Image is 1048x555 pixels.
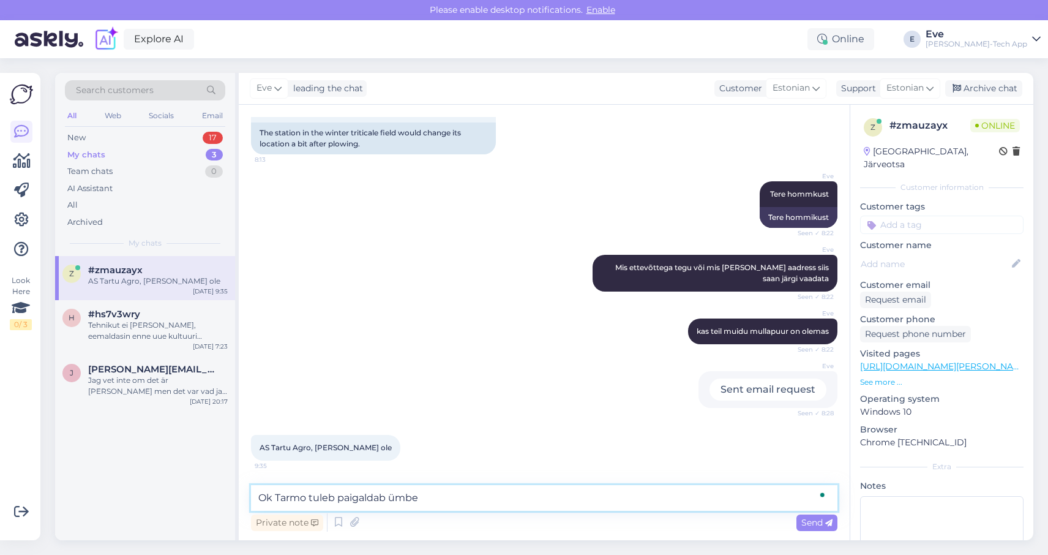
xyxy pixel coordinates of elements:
input: Add name [861,257,1009,271]
div: Request phone number [860,326,971,342]
div: Private note [251,515,323,531]
span: #zmauzayx [88,265,143,276]
div: 17 [203,132,223,144]
div: 0 [205,165,223,178]
span: Eve [788,361,834,371]
input: Add a tag [860,216,1024,234]
div: Team chats [67,165,113,178]
div: E [904,31,921,48]
div: Tehnikut ei [PERSON_NAME], eemaldasin enne uue kultuuri [PERSON_NAME] lähipäevil paigaldan teisel... [88,320,228,342]
div: [DATE] 7:23 [193,342,228,351]
p: Customer email [860,279,1024,292]
span: z [69,269,74,278]
div: leading the chat [288,82,363,95]
span: Seen ✓ 8:22 [788,345,834,354]
div: Online [807,28,874,50]
p: Browser [860,423,1024,436]
div: My chats [67,149,105,161]
div: 3 [206,149,223,161]
p: Windows 10 [860,406,1024,418]
span: 8:13 [255,155,301,164]
span: jholmqvist@me.com [88,364,215,375]
div: Archive chat [945,80,1022,97]
span: Seen ✓ 8:22 [788,228,834,238]
div: Look Here [10,275,32,330]
span: kas teil muidu mullapuur on olemas [697,327,829,336]
span: Tere hommkust [770,189,829,198]
p: Customer tags [860,200,1024,213]
img: explore-ai [93,26,119,52]
div: All [67,199,78,211]
div: All [65,108,79,124]
span: z [870,123,875,132]
span: Eve [788,309,834,318]
p: Customer name [860,239,1024,252]
div: Archived [67,216,103,228]
div: Extra [860,461,1024,472]
span: Seen ✓ 8:28 [788,409,834,418]
p: Visited pages [860,347,1024,360]
div: Email [200,108,225,124]
span: 9:35 [255,461,301,470]
span: Mis ettevõttega tegu või mis [PERSON_NAME] aadress siis saan järgi vaadata [615,263,831,283]
div: Eve [926,29,1027,39]
span: j [70,368,73,377]
span: Eve [788,245,834,254]
textarea: To enrich screen reader interactions, please activate Accessibility in Grammarly extension settings [251,485,837,511]
span: Eve [788,172,834,181]
div: 0 / 3 [10,319,32,330]
span: #hs7v3wry [88,309,140,320]
div: [DATE] 20:17 [190,397,228,406]
div: Sent email request [709,379,826,401]
img: Askly Logo [10,83,33,106]
div: The station in the winter triticale field would change its location a bit after plowing. [251,123,496,154]
span: Estonian [886,81,924,95]
p: Customer phone [860,313,1024,326]
span: Estonian [773,81,810,95]
div: Customer information [860,182,1024,193]
div: New [67,132,86,144]
p: Operating system [860,393,1024,406]
p: See more ... [860,377,1024,388]
div: [DATE] 9:35 [193,287,228,296]
div: Socials [146,108,176,124]
div: Tere hommikust [760,207,837,228]
span: Search customers [76,84,154,97]
div: [GEOGRAPHIC_DATA], Järveotsa [864,145,999,171]
div: AS Tartu Agro, [PERSON_NAME] ole [88,276,228,287]
span: Eve [256,81,272,95]
div: # zmauzayx [889,118,970,133]
a: Eve[PERSON_NAME]-Tech App [926,29,1041,49]
div: Web [102,108,124,124]
div: AI Assistant [67,183,113,195]
span: Online [970,119,1020,132]
span: Seen ✓ 8:22 [788,292,834,301]
div: Support [836,82,876,95]
div: Customer [714,82,762,95]
span: AS Tartu Agro, [PERSON_NAME] ole [260,443,392,452]
a: Explore AI [124,29,194,50]
span: Enable [583,4,619,15]
span: h [69,313,75,322]
p: Notes [860,480,1024,493]
div: Jag vet inte om det är [PERSON_NAME] men det var vad jag hittade:205703290010491 Den är placerad ... [88,375,228,397]
a: [URL][DOMAIN_NAME][PERSON_NAME] [860,361,1029,372]
span: Send [801,517,833,528]
span: My chats [129,238,162,249]
div: [PERSON_NAME]-Tech App [926,39,1027,49]
div: Request email [860,292,931,308]
p: Chrome [TECHNICAL_ID] [860,436,1024,449]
